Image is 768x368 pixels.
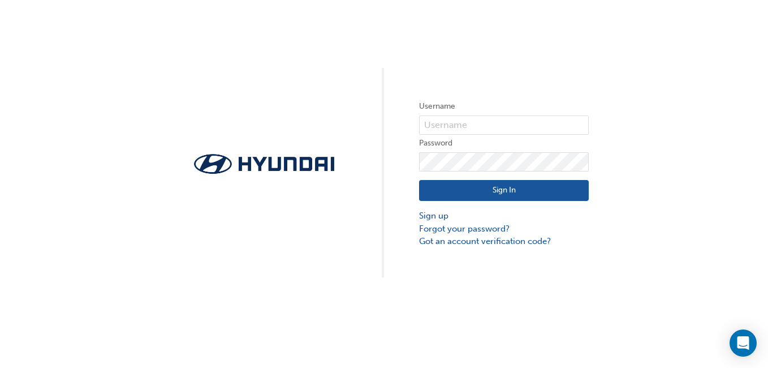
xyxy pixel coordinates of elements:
label: Password [419,136,589,150]
img: Trak [179,151,349,177]
input: Username [419,115,589,135]
a: Got an account verification code? [419,235,589,248]
label: Username [419,100,589,113]
button: Sign In [419,180,589,202]
a: Sign up [419,209,589,222]
div: Open Intercom Messenger [730,330,757,357]
a: Forgot your password? [419,222,589,236]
